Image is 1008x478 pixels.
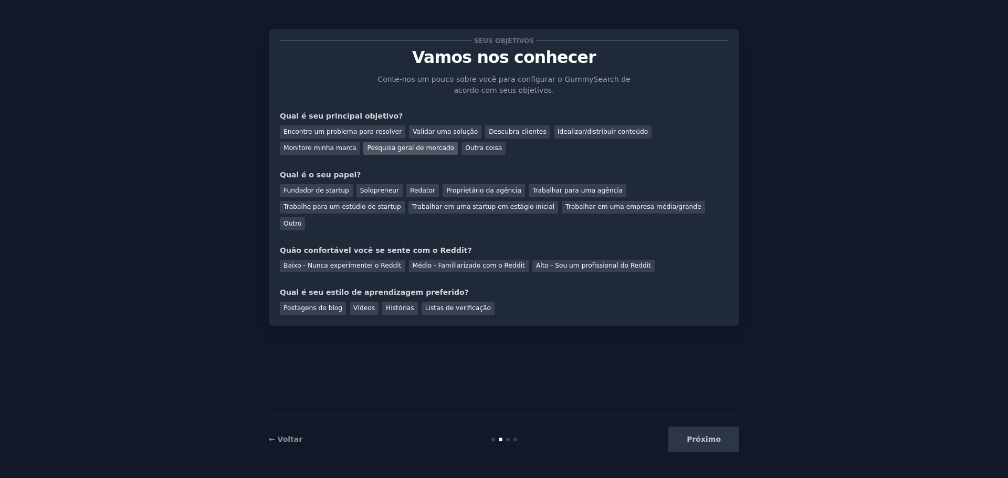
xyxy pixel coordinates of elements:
font: Descubra clientes [489,128,547,135]
font: Solopreneur [360,187,399,194]
font: Trabalhar em uma empresa média/grande [565,203,701,210]
font: Alto - Sou um profissional do Reddit [536,262,651,269]
font: Qual é seu estilo de aprendizagem preferido? [280,288,469,296]
font: Fundador de startup [283,187,349,194]
font: Trabalhar em uma startup em estágio inicial [412,203,554,210]
font: Baixo - Nunca experimentei o Reddit [283,262,402,269]
font: Redator [410,187,435,194]
font: Outra coisa [465,144,502,152]
font: Histórias [386,304,414,312]
font: Trabalhe para um estúdio de startup [283,203,401,210]
a: ← Voltar [269,435,302,443]
font: Idealizar/distribuir conteúdo [558,128,648,135]
font: Qual é o seu papel? [280,171,361,179]
font: Vídeos [353,304,375,312]
font: Seus objetivos [474,37,534,45]
font: Validar uma solução [413,128,478,135]
font: Postagens do blog [283,304,342,312]
font: Quão confortável você se sente com o Reddit? [280,246,472,254]
font: Conte-nos um pouco sobre você para configurar o GummySearch de acordo com seus objetivos. [377,75,630,94]
font: Trabalhar para uma agência [532,187,623,194]
font: Monitore minha marca [283,144,356,152]
font: Encontre um problema para resolver [283,128,402,135]
font: Qual é seu principal objetivo? [280,112,403,120]
font: Médio - Familiarizado com o Reddit [413,262,525,269]
font: Vamos nos conhecer [412,48,596,67]
font: Pesquisa geral de mercado [367,144,454,152]
font: Proprietário da agência [446,187,521,194]
font: Listas de verificação [425,304,491,312]
font: Outro [283,220,301,227]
